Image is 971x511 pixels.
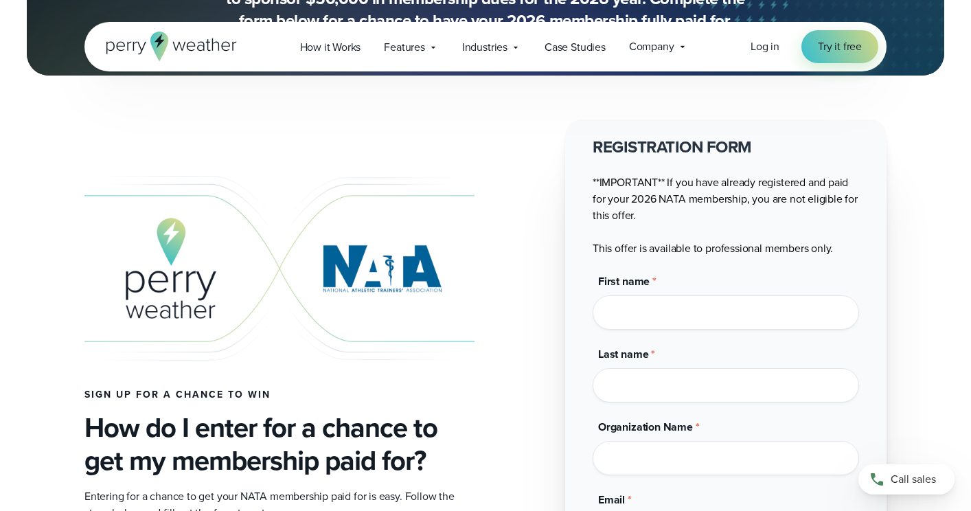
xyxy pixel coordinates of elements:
h4: Sign up for a chance to win [84,389,475,400]
a: How it Works [288,33,373,61]
div: **IMPORTANT** If you have already registered and paid for your 2026 NATA membership, you are not ... [593,136,859,257]
span: Call sales [891,471,936,488]
span: Features [384,39,425,56]
a: Log in [751,38,779,55]
span: How it Works [300,39,361,56]
span: Try it free [818,38,862,55]
span: Industries [462,39,507,56]
span: Case Studies [545,39,606,56]
a: Case Studies [533,33,617,61]
span: First name [598,273,650,289]
a: Call sales [858,464,955,495]
span: Last name [598,346,648,362]
span: Log in [751,38,779,54]
a: Try it free [801,30,878,63]
span: Organization Name [598,419,693,435]
span: Company [629,38,674,55]
span: Email [598,492,625,508]
h3: How do I enter for a chance to get my membership paid for? [84,411,475,477]
strong: REGISTRATION FORM [593,135,752,159]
